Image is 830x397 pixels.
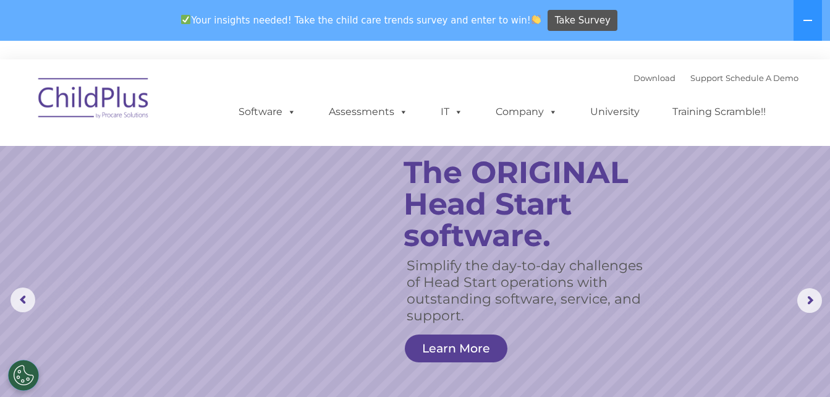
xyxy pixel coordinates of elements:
span: Your insights needed! Take the child care trends survey and enter to win! [176,8,546,32]
a: Company [483,100,570,124]
img: ✅ [181,15,190,24]
rs-layer: The ORIGINAL Head Start software. [404,156,663,251]
span: Last name [172,82,210,91]
a: Training Scramble!! [660,100,778,124]
rs-layer: Simplify the day-to-day challenges of Head Start operations with outstanding software, service, a... [407,257,650,324]
a: Take Survey [548,10,617,32]
a: Software [226,100,308,124]
img: 👏 [531,15,541,24]
span: Phone number [172,132,224,142]
span: Take Survey [555,10,611,32]
a: Learn More [405,335,507,362]
img: ChildPlus by Procare Solutions [32,69,156,131]
a: University [578,100,652,124]
font: | [633,73,798,83]
button: Cookies Settings [8,360,39,391]
a: Support [690,73,723,83]
a: Schedule A Demo [726,73,798,83]
a: Assessments [316,100,420,124]
a: IT [428,100,475,124]
a: Download [633,73,675,83]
